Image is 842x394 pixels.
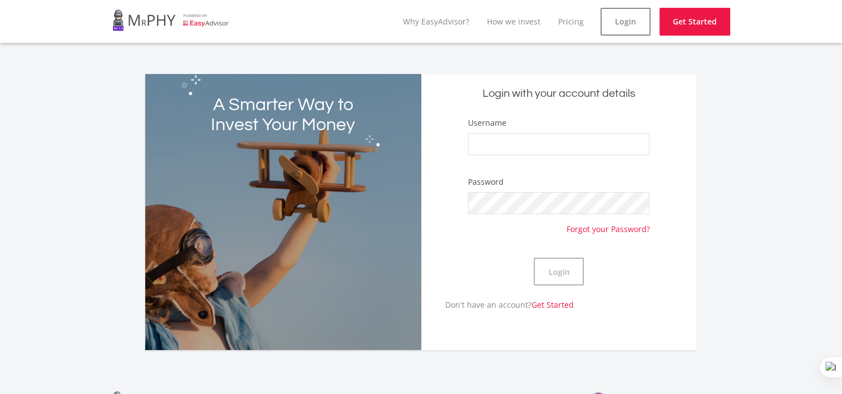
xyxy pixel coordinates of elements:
[403,16,469,27] a: Why EasyAdvisor?
[531,299,574,310] a: Get Started
[468,176,504,188] label: Password
[566,214,649,235] a: Forgot your Password?
[421,299,574,311] p: Don't have an account?
[200,95,366,135] h2: A Smarter Way to Invest Your Money
[430,86,689,101] h5: Login with your account details
[534,258,584,285] button: Login
[487,16,540,27] a: How we invest
[558,16,584,27] a: Pricing
[468,117,506,129] label: Username
[600,8,651,36] a: Login
[659,8,730,36] a: Get Started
